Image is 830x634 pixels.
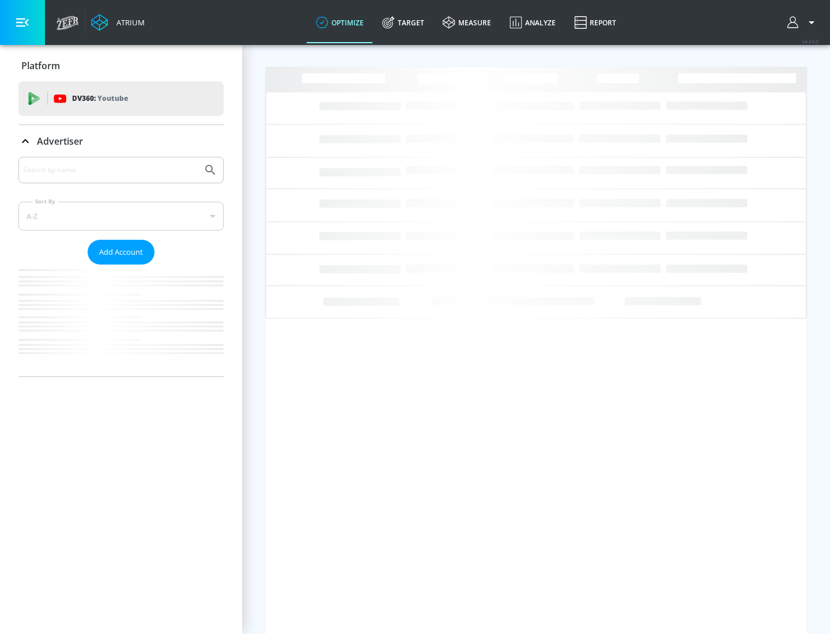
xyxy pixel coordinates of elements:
button: Add Account [88,240,154,265]
p: Youtube [97,92,128,104]
p: Advertiser [37,135,83,148]
span: Add Account [99,246,143,259]
a: optimize [307,2,373,43]
a: measure [433,2,500,43]
span: v 4.24.0 [802,38,818,44]
input: Search by name [23,163,198,178]
nav: list of Advertiser [18,265,224,376]
p: Platform [21,59,60,72]
div: Advertiser [18,125,224,157]
div: Platform [18,50,224,82]
div: A-Z [18,202,224,231]
a: Target [373,2,433,43]
a: Atrium [91,14,145,31]
p: DV360: [72,92,128,105]
a: Analyze [500,2,565,43]
div: Advertiser [18,157,224,376]
a: Report [565,2,625,43]
div: DV360: Youtube [18,81,224,116]
div: Atrium [112,17,145,28]
label: Sort By [33,198,58,205]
